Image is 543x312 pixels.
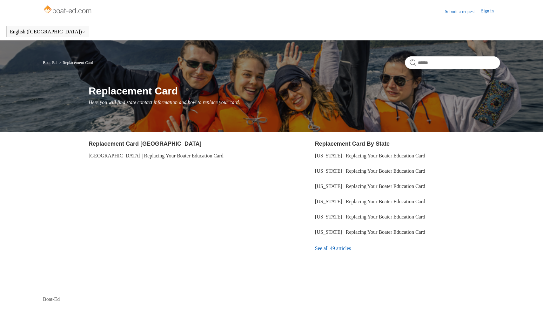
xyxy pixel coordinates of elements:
a: Submit a request [445,8,481,15]
a: See all 49 articles [315,240,500,257]
a: Sign in [481,8,500,15]
a: [US_STATE] | Replacing Your Boater Education Card [315,168,425,174]
p: Here you will find state contact information and how to replace your card. [89,99,500,106]
a: Boat-Ed [43,60,57,65]
a: Replacement Card By State [315,141,390,147]
a: [US_STATE] | Replacing Your Boater Education Card [315,229,425,235]
img: Boat-Ed Help Center home page [43,4,93,17]
a: Replacement Card [GEOGRAPHIC_DATA] [89,141,201,147]
a: [US_STATE] | Replacing Your Boater Education Card [315,214,425,219]
a: [GEOGRAPHIC_DATA] | Replacing Your Boater Education Card [89,153,224,158]
a: [US_STATE] | Replacing Your Boater Education Card [315,184,425,189]
a: [US_STATE] | Replacing Your Boater Education Card [315,199,425,204]
input: Search [405,56,500,69]
a: [US_STATE] | Replacing Your Boater Education Card [315,153,425,158]
li: Replacement Card [58,60,93,65]
h1: Replacement Card [89,83,500,99]
a: Boat-Ed [43,295,60,303]
li: Boat-Ed [43,60,58,65]
button: English ([GEOGRAPHIC_DATA]) [10,29,86,35]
